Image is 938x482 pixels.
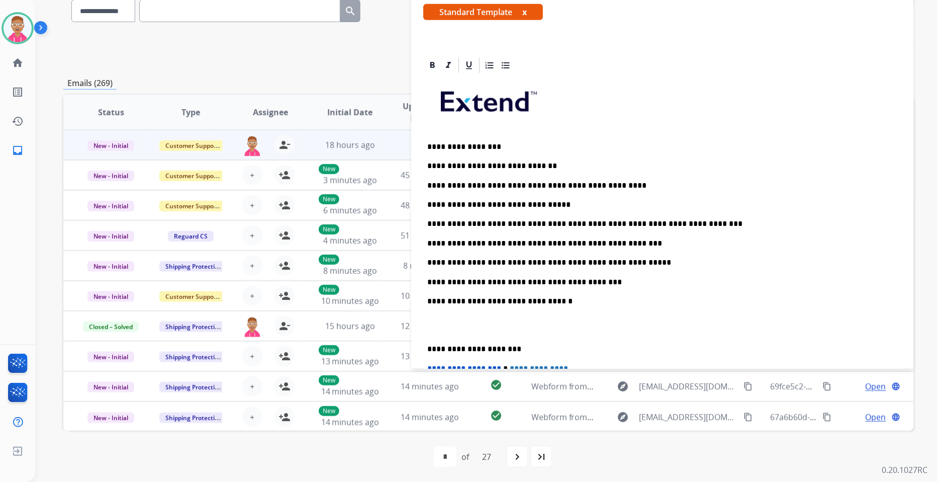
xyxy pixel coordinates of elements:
mat-icon: explore [617,380,629,392]
button: x [522,6,527,18]
span: 14 minutes ago [321,386,380,397]
span: 12 minutes ago [401,320,459,332]
mat-icon: person_add [278,229,291,242]
span: Shipping Protection [159,322,228,332]
span: + [250,411,255,423]
span: New - Initial [87,231,134,242]
span: Type [181,106,200,118]
span: 14 minutes ago [401,412,459,423]
span: + [250,199,255,211]
span: 8 minutes ago [403,260,457,271]
span: Reguard CS [168,231,214,242]
span: 8 minutes ago [323,265,377,276]
p: New [319,285,339,295]
p: New [319,345,339,355]
img: avatar [4,14,32,42]
p: New [319,406,339,416]
span: Shipping Protection [159,413,228,423]
mat-icon: person_add [278,199,291,211]
div: 27 [474,447,499,467]
mat-icon: language [892,382,901,391]
mat-icon: person_add [278,350,291,362]
mat-icon: history [12,115,24,127]
button: + [242,165,262,185]
span: [EMAIL_ADDRESS][DOMAIN_NAME] [639,380,737,392]
span: Customer Support [159,291,225,302]
span: New - Initial [87,261,134,272]
mat-icon: person_add [278,411,291,423]
span: 67a6b60d-30ac-4628-8aec-9d6405140ba4 [771,412,926,423]
span: Initial Date [328,106,373,118]
button: + [242,256,262,276]
mat-icon: content_copy [823,382,832,391]
button: + [242,346,262,366]
mat-icon: person_add [278,169,291,181]
p: New [319,194,339,204]
mat-icon: language [892,413,901,422]
span: 13 minutes ago [321,356,380,367]
span: 45 seconds ago [401,170,459,181]
span: 10 minutes ago [321,295,380,306]
span: 4 minutes ago [323,235,377,246]
mat-icon: list_alt [12,86,24,98]
mat-icon: content_copy [743,413,753,422]
span: Shipping Protection [159,261,228,272]
div: Bold [425,58,440,73]
span: Webform from [EMAIL_ADDRESS][DOMAIN_NAME] on [DATE] [531,381,759,392]
mat-icon: content_copy [743,382,753,391]
mat-icon: person_remove [278,320,291,332]
p: Emails (269) [63,77,117,90]
mat-icon: explore [617,411,629,423]
span: New - Initial [87,291,134,302]
div: of [461,451,469,463]
mat-icon: person_add [278,290,291,302]
span: 48 seconds ago [401,200,459,211]
div: Italic [441,58,456,73]
span: 13 minutes ago [401,351,459,362]
span: New - Initial [87,382,134,392]
span: + [250,350,255,362]
span: Customer Support [159,140,225,151]
span: + [250,380,255,392]
button: + [242,376,262,396]
button: + [242,286,262,306]
span: Status [98,106,124,118]
span: Updated Date [399,100,442,124]
span: + [250,290,255,302]
span: 10 minutes ago [401,290,459,301]
mat-icon: home [12,57,24,69]
mat-icon: navigate_next [511,451,523,463]
span: Open [866,380,886,392]
span: New - Initial [87,140,134,151]
button: + [242,407,262,427]
p: New [319,164,339,174]
span: 3 minutes ago [323,175,377,186]
span: + [250,229,255,242]
mat-icon: person_remove [278,139,291,151]
img: agent-avatar [242,135,262,156]
img: agent-avatar [242,316,262,337]
mat-icon: content_copy [823,413,832,422]
span: 14 minutes ago [401,381,459,392]
span: 18 hours ago [325,139,375,150]
mat-icon: inbox [12,144,24,156]
span: New - Initial [87,413,134,423]
p: New [319,375,339,385]
span: Shipping Protection [159,352,228,362]
mat-icon: person_add [278,260,291,272]
mat-icon: check_circle [490,379,502,391]
p: 0.20.1027RC [882,464,928,476]
p: New [319,255,339,265]
span: New - Initial [87,171,134,181]
span: Assignee [253,106,288,118]
span: 15 hours ago [325,320,375,332]
span: Webform from [EMAIL_ADDRESS][DOMAIN_NAME] on [DATE] [531,412,759,423]
div: Ordered List [482,58,497,73]
span: Standard Template [423,4,543,20]
span: 51 seconds ago [401,230,459,241]
mat-icon: search [344,5,356,17]
button: + [242,195,262,215]
mat-icon: check_circle [490,410,502,422]
span: 69fce5c2-d0e4-4b4e-bd31-3d7706e870f8 [771,381,923,392]
button: + [242,225,262,246]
